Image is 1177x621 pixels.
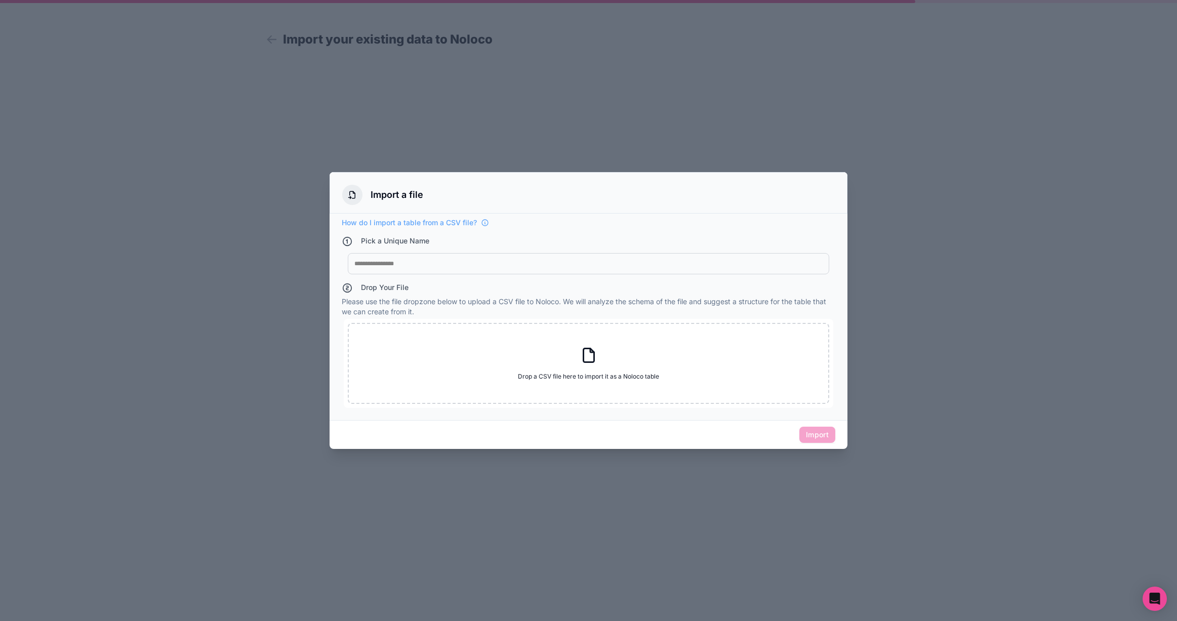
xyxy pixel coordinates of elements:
[342,218,477,228] span: How do I import a table from a CSV file?
[361,236,429,247] h4: Pick a Unique Name
[518,372,659,381] span: Drop a CSV file here to import it as a Noloco table
[342,282,835,412] div: Please use the file dropzone below to upload a CSV file to Noloco. We will analyze the schema of ...
[371,188,423,202] h3: Import a file
[361,282,409,293] h4: Drop Your File
[342,218,489,228] a: How do I import a table from a CSV file?
[1143,587,1167,611] div: Open Intercom Messenger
